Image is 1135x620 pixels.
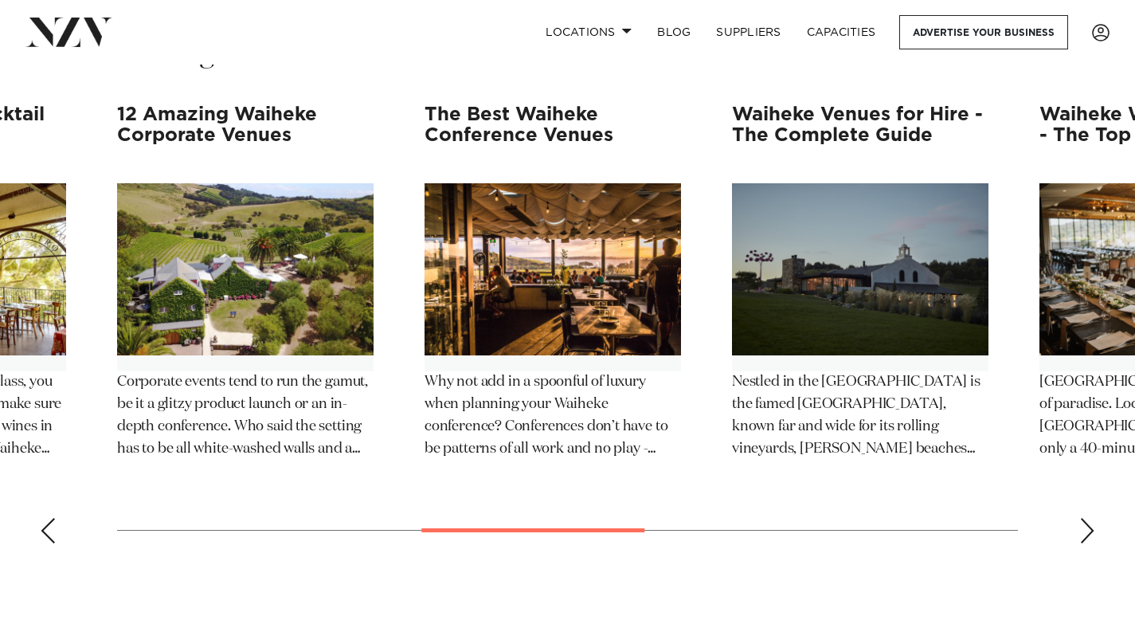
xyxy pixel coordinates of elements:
a: SUPPLIERS [703,15,793,49]
img: Waiheke Venues for Hire - The Complete Guide [732,183,988,355]
p: Corporate events tend to run the gamut, be it a glitzy product launch or an in-depth conference. ... [117,371,374,461]
a: Locations [533,15,644,49]
img: The Best Waiheke Conference Venues [425,183,681,355]
swiper-slide: 6 / 12 [425,104,681,480]
a: Advertise your business [899,15,1068,49]
p: Nestled in the [GEOGRAPHIC_DATA] is the famed [GEOGRAPHIC_DATA], known far and wide for its rolli... [732,371,988,461]
a: The Best Waiheke Conference Venues The Best Waiheke Conference Venues Why not add in a spoonful o... [425,104,681,461]
h3: The Best Waiheke Conference Venues [425,104,681,167]
h3: Waiheke Venues for Hire - The Complete Guide [732,104,988,167]
a: Capacities [794,15,889,49]
a: 12 Amazing Waiheke Corporate Venues 12 Amazing Waiheke Corporate Venues Corporate events tend to ... [117,104,374,461]
swiper-slide: 5 / 12 [117,104,374,480]
h3: 12 Amazing Waiheke Corporate Venues [117,104,374,167]
a: Waiheke Venues for Hire - The Complete Guide Waiheke Venues for Hire - The Complete Guide Nestled... [732,104,988,461]
a: BLOG [644,15,703,49]
img: 12 Amazing Waiheke Corporate Venues [117,183,374,355]
p: Why not add in a spoonful of luxury when planning your Waiheke conference? Conferences don’t have... [425,371,681,461]
img: nzv-logo.png [25,18,112,46]
swiper-slide: 7 / 12 [732,104,988,480]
